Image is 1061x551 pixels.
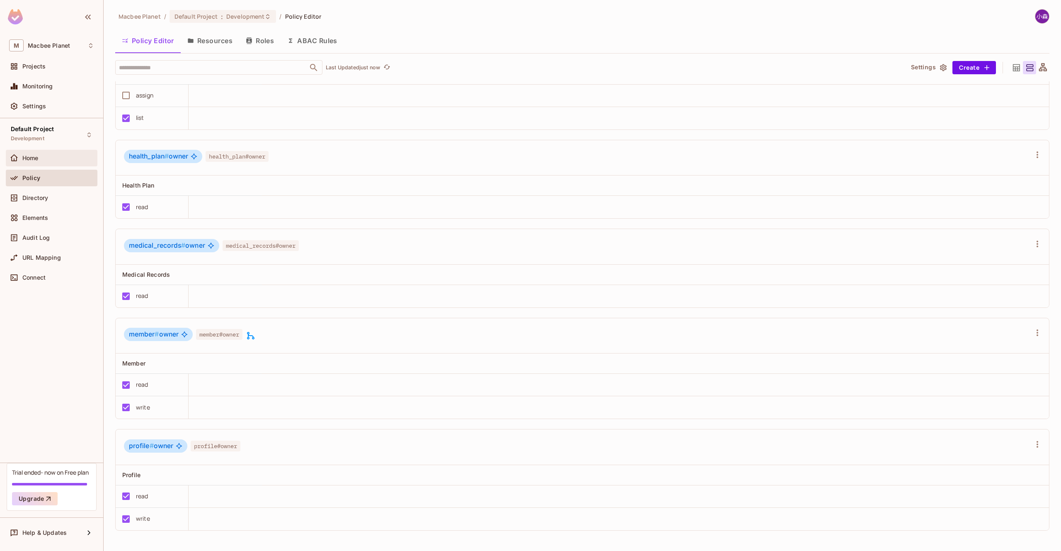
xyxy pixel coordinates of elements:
[129,442,154,450] span: profile
[382,63,392,73] button: refresh
[22,274,46,281] span: Connect
[136,202,148,212] div: read
[136,380,148,389] div: read
[11,126,54,132] span: Default Project
[174,12,218,20] span: Default Project
[129,241,185,249] span: medical_records
[196,329,242,340] span: member#owner
[9,39,24,51] span: M
[383,63,390,72] span: refresh
[220,13,223,20] span: :
[952,61,996,74] button: Create
[129,241,205,250] span: owner
[28,42,70,49] span: Workspace: Macbee Planet
[22,234,50,241] span: Audit Log
[22,175,40,181] span: Policy
[191,441,240,451] span: profile#owner
[164,12,166,20] li: /
[12,492,58,505] button: Upgrade
[223,240,299,251] span: medical_records#owner
[239,30,281,51] button: Roles
[226,12,264,20] span: Development
[281,30,344,51] button: ABAC Rules
[136,403,150,412] div: write
[308,62,320,73] button: Open
[129,442,173,450] span: owner
[122,360,145,367] span: Member
[326,64,380,71] p: Last Updated just now
[129,330,179,339] span: owner
[129,152,169,160] span: health_plan
[122,182,155,189] span: Health Plan
[119,12,161,20] span: the active workspace
[206,151,269,162] span: health_plan#owner
[12,468,89,476] div: Trial ended- now on Free plan
[181,30,239,51] button: Resources
[22,103,46,110] span: Settings
[1035,10,1049,23] img: 小森雄一郎
[22,83,53,90] span: Monitoring
[136,91,153,100] div: assign
[22,215,48,221] span: Elements
[22,529,67,536] span: Help & Updates
[122,271,170,278] span: Medical Records
[136,492,148,501] div: read
[285,12,322,20] span: Policy Editor
[150,442,154,450] span: #
[136,291,148,300] div: read
[908,61,949,74] button: Settings
[11,135,44,142] span: Development
[129,152,188,161] span: owner
[380,63,392,73] span: Click to refresh data
[136,514,150,523] div: write
[8,9,23,24] img: SReyMgAAAABJRU5ErkJggg==
[129,330,159,338] span: member
[181,241,185,249] span: #
[115,30,181,51] button: Policy Editor
[22,155,39,161] span: Home
[122,471,140,478] span: Profile
[22,195,48,201] span: Directory
[22,254,61,261] span: URL Mapping
[22,63,46,70] span: Projects
[165,152,169,160] span: #
[279,12,281,20] li: /
[155,330,159,338] span: #
[136,113,144,122] div: list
